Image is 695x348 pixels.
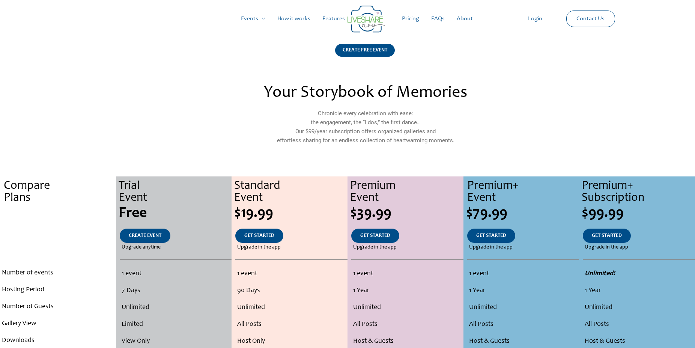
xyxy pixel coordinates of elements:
a: CREATE EVENT [120,229,170,243]
span: CREATE EVENT [129,233,161,238]
li: 1 event [122,265,229,282]
a: . [48,229,68,243]
span: Upgrade anytime [122,243,161,252]
a: Login [522,7,548,31]
li: 1 event [469,265,578,282]
li: Gallery View [2,315,114,332]
a: CREATE FREE EVENT [335,44,395,66]
li: 90 Days [237,282,346,299]
a: GET STARTED [351,229,399,243]
li: All Posts [585,316,693,333]
div: $79.99 [466,206,579,221]
span: GET STARTED [244,233,274,238]
span: GET STARTED [476,233,506,238]
h2: Your Storybook of Memories [203,85,528,101]
li: Number of Guests [2,298,114,315]
div: $19.99 [234,206,347,221]
div: Standard Event [234,180,347,204]
div: Free [119,206,232,221]
div: $99.99 [582,206,695,221]
span: Upgrade in the app [353,243,397,252]
li: All Posts [237,316,346,333]
div: Premium+ Subscription [582,180,695,204]
a: Contact Us [570,11,611,27]
li: All Posts [353,316,462,333]
li: Unlimited [353,299,462,316]
div: Premium+ Event [467,180,579,204]
a: Pricing [396,7,425,31]
li: 1 event [353,265,462,282]
li: 1 Year [469,282,578,299]
a: FAQs [425,7,451,31]
strong: Unlimited! [585,270,615,277]
p: Chronicle every celebration with ease: the engagement, the “I dos,” the first dance… Our $99/year... [203,109,528,145]
nav: Site Navigation [13,7,682,31]
div: CREATE FREE EVENT [335,44,395,57]
a: Events [235,7,271,31]
span: . [57,245,59,250]
span: GET STARTED [360,233,390,238]
div: Trial Event [119,180,232,204]
a: GET STARTED [235,229,283,243]
li: All Posts [469,316,578,333]
span: Upgrade in the app [237,243,281,252]
li: 1 Year [585,282,693,299]
span: . [57,233,59,238]
li: 1 Year [353,282,462,299]
li: Number of events [2,265,114,282]
li: Unlimited [237,299,346,316]
span: . [56,206,60,221]
div: Compare Plans [4,180,116,204]
li: Unlimited [585,299,693,316]
img: Group 14 | Live Photo Slideshow for Events | Create Free Events Album for Any Occasion [347,6,385,33]
span: Upgrade in the app [469,243,513,252]
li: Unlimited [469,299,578,316]
div: $39.99 [350,206,463,221]
a: GET STARTED [467,229,515,243]
li: 7 Days [122,282,229,299]
li: 1 event [237,265,346,282]
div: Premium Event [350,180,463,204]
a: GET STARTED [583,229,631,243]
li: Hosting Period [2,282,114,298]
span: Upgrade in the app [585,243,628,252]
a: How it works [271,7,316,31]
a: Features [316,7,351,31]
li: Limited [122,316,229,333]
a: About [451,7,479,31]
span: GET STARTED [592,233,622,238]
li: Unlimited [122,299,229,316]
